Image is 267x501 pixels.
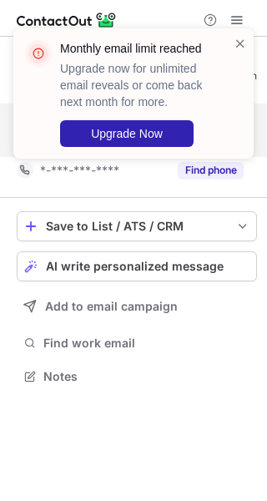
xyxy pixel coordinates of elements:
[91,127,163,140] span: Upgrade Now
[43,336,250,351] span: Find work email
[60,120,194,147] button: Upgrade Now
[60,60,214,110] p: Upgrade now for unlimited email reveals or come back next month for more.
[60,40,214,57] header: Monthly email limit reached
[17,10,117,30] img: ContactOut v5.3.10
[17,331,257,355] button: Find work email
[46,260,224,273] span: AI write personalized message
[17,251,257,281] button: AI write personalized message
[45,300,178,313] span: Add to email campaign
[43,369,250,384] span: Notes
[17,365,257,388] button: Notes
[46,220,228,233] div: Save to List / ATS / CRM
[25,40,52,67] img: error
[17,291,257,321] button: Add to email campaign
[17,211,257,241] button: save-profile-one-click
